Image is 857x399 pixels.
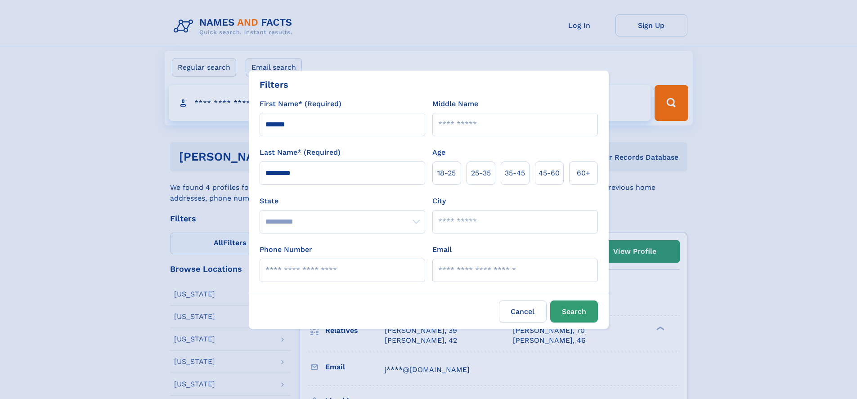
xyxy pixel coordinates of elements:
[550,300,598,323] button: Search
[432,147,445,158] label: Age
[437,168,456,179] span: 18‑25
[432,244,452,255] label: Email
[577,168,590,179] span: 60+
[260,147,341,158] label: Last Name* (Required)
[538,168,560,179] span: 45‑60
[260,99,341,109] label: First Name* (Required)
[260,244,312,255] label: Phone Number
[505,168,525,179] span: 35‑45
[499,300,547,323] label: Cancel
[260,78,288,91] div: Filters
[432,99,478,109] label: Middle Name
[432,196,446,206] label: City
[471,168,491,179] span: 25‑35
[260,196,425,206] label: State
